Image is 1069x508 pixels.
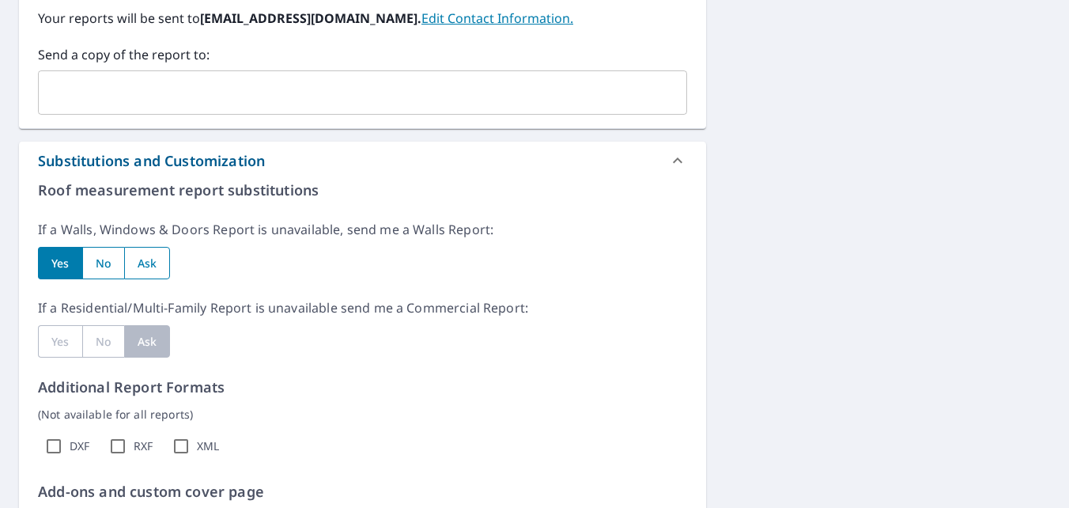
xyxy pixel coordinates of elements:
label: RXF [134,439,153,453]
p: Add-ons and custom cover page [38,481,687,502]
label: Send a copy of the report to: [38,45,687,64]
label: Your reports will be sent to [38,9,687,28]
p: If a Residential/Multi-Family Report is unavailable send me a Commercial Report: [38,298,687,317]
label: XML [197,439,219,453]
p: (Not available for all reports) [38,406,687,423]
a: EditContactInfo [421,9,573,27]
div: Substitutions and Customization [38,150,265,172]
label: DXF [70,439,89,453]
div: Substitutions and Customization [19,142,706,180]
p: Roof measurement report substitutions [38,180,687,201]
p: Additional Report Formats [38,377,687,398]
p: If a Walls, Windows & Doors Report is unavailable, send me a Walls Report: [38,220,687,239]
b: [EMAIL_ADDRESS][DOMAIN_NAME]. [200,9,421,27]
